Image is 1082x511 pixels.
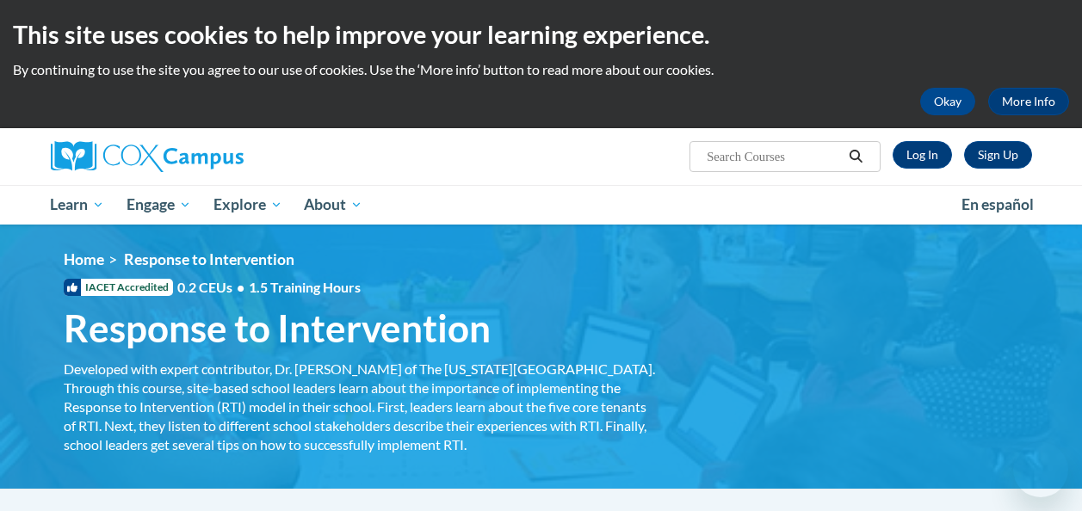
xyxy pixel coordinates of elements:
[64,250,104,268] a: Home
[964,141,1032,169] a: Register
[893,141,952,169] a: Log In
[213,194,282,215] span: Explore
[961,195,1034,213] span: En español
[705,146,843,167] input: Search Courses
[51,141,361,172] a: Cox Campus
[843,146,869,167] button: Search
[64,279,173,296] span: IACET Accredited
[1013,442,1068,497] iframe: Button to launch messaging window
[40,185,116,225] a: Learn
[13,60,1069,79] p: By continuing to use the site you agree to our use of cookies. Use the ‘More info’ button to read...
[988,88,1069,115] a: More Info
[13,17,1069,52] h2: This site uses cookies to help improve your learning experience.
[64,305,491,351] span: Response to Intervention
[304,194,362,215] span: About
[950,187,1045,223] a: En español
[115,185,202,225] a: Engage
[51,141,244,172] img: Cox Campus
[50,194,104,215] span: Learn
[237,279,244,295] span: •
[127,194,191,215] span: Engage
[202,185,294,225] a: Explore
[293,185,374,225] a: About
[124,250,294,268] span: Response to Intervention
[249,279,361,295] span: 1.5 Training Hours
[920,88,975,115] button: Okay
[177,278,361,297] span: 0.2 CEUs
[38,185,1045,225] div: Main menu
[64,360,658,454] div: Developed with expert contributor, Dr. [PERSON_NAME] of The [US_STATE][GEOGRAPHIC_DATA]. Through ...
